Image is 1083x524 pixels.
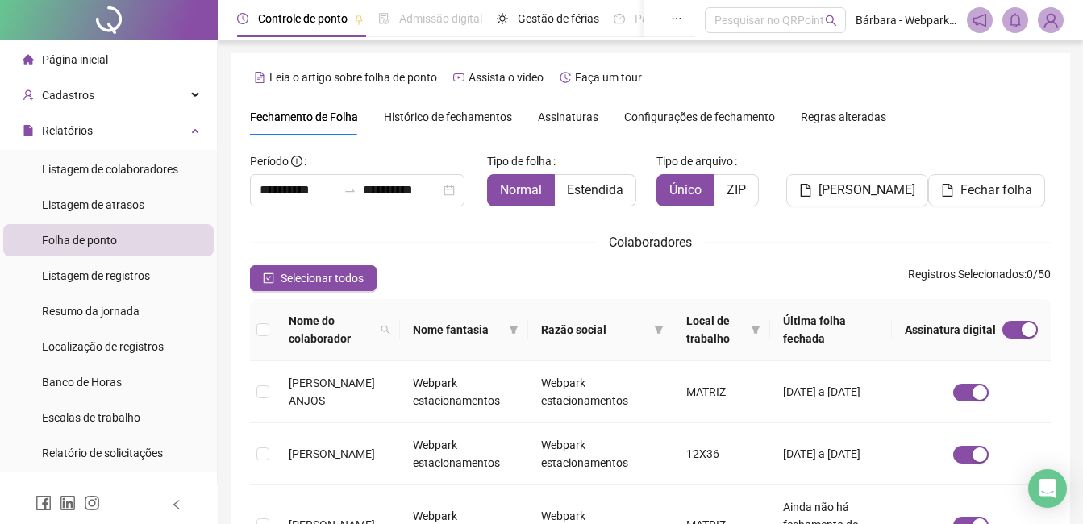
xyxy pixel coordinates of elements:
td: Webpark estacionamentos [400,361,527,423]
span: Escalas de trabalho [42,411,140,424]
span: sun [497,13,508,24]
span: Tipo de folha [487,152,552,170]
span: : 0 / 50 [908,265,1051,291]
span: search [381,325,390,335]
td: Webpark estacionamentos [400,423,527,485]
span: history [560,72,571,83]
span: Banco de Horas [42,376,122,389]
span: filter [509,325,519,335]
span: Selecionar todos [281,269,364,287]
span: Listagem de atrasos [42,198,144,211]
span: file [941,184,954,197]
div: Open Intercom Messenger [1028,469,1067,508]
span: Histórico de fechamentos [384,110,512,123]
span: to [344,184,356,197]
span: Colaboradores [609,235,692,250]
button: Fechar folha [928,174,1045,206]
td: Webpark estacionamentos [528,423,673,485]
span: Razão social [541,321,648,339]
span: Bárbara - Webpark estacionamentos [856,11,957,29]
span: Configurações de fechamento [624,111,775,123]
span: Página inicial [42,53,108,66]
td: Webpark estacionamentos [528,361,673,423]
span: file [799,184,812,197]
span: home [23,54,34,65]
span: youtube [453,72,464,83]
span: Localização de registros [42,340,164,353]
span: Listagem de colaboradores [42,163,178,176]
span: Gestão de férias [518,12,599,25]
span: [PERSON_NAME] [289,447,375,460]
td: [DATE] a [DATE] [770,361,892,423]
span: Normal [500,182,542,198]
span: instagram [84,495,100,511]
span: [PERSON_NAME] ANJOS [289,376,375,407]
span: Listagem de registros [42,269,150,282]
span: Fechamento de Folha [250,110,358,123]
span: Local de trabalho [686,312,744,347]
button: [PERSON_NAME] [786,174,928,206]
span: file-text [254,72,265,83]
span: Nome fantasia [413,321,502,339]
span: Assinatura digital [905,321,996,339]
span: user-add [23,89,34,101]
td: 12X36 [673,423,770,485]
span: file [23,125,34,136]
span: search [377,309,394,351]
span: swap-right [344,184,356,197]
span: filter [748,309,764,351]
span: filter [751,325,760,335]
span: Admissão digital [399,12,482,25]
span: filter [654,325,664,335]
span: notification [973,13,987,27]
span: check-square [263,272,274,284]
span: Registros Selecionados [908,268,1024,281]
span: dashboard [614,13,625,24]
span: Assinaturas [538,111,598,123]
span: filter [651,318,667,342]
td: MATRIZ [673,361,770,423]
span: file-done [378,13,389,24]
th: Última folha fechada [770,299,892,361]
span: Fechar folha [960,181,1032,200]
img: 80825 [1039,8,1063,32]
span: facebook [35,495,52,511]
span: Leia o artigo sobre folha de ponto [269,71,437,84]
span: filter [506,318,522,342]
span: Nome do colaborador [289,312,374,347]
span: ellipsis [671,13,682,24]
span: Relatório de solicitações [42,447,163,460]
span: Tipo de arquivo [656,152,733,170]
span: Regras alteradas [801,111,886,123]
span: linkedin [60,495,76,511]
span: ZIP [727,182,746,198]
span: Controle de ponto [258,12,348,25]
span: Único [669,182,702,198]
span: Folha de ponto [42,234,117,247]
span: Relatórios [42,124,93,137]
span: Faça um tour [575,71,642,84]
td: [DATE] a [DATE] [770,423,892,485]
button: Selecionar todos [250,265,377,291]
span: bell [1008,13,1023,27]
span: Cadastros [42,89,94,102]
span: Assista o vídeo [469,71,544,84]
span: Resumo da jornada [42,305,140,318]
span: left [171,499,182,510]
span: Painel do DP [635,12,698,25]
span: Estendida [567,182,623,198]
span: pushpin [354,15,364,24]
span: search [825,15,837,27]
span: [PERSON_NAME] [818,181,915,200]
span: info-circle [291,156,302,167]
span: Período [250,155,289,168]
span: clock-circle [237,13,248,24]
